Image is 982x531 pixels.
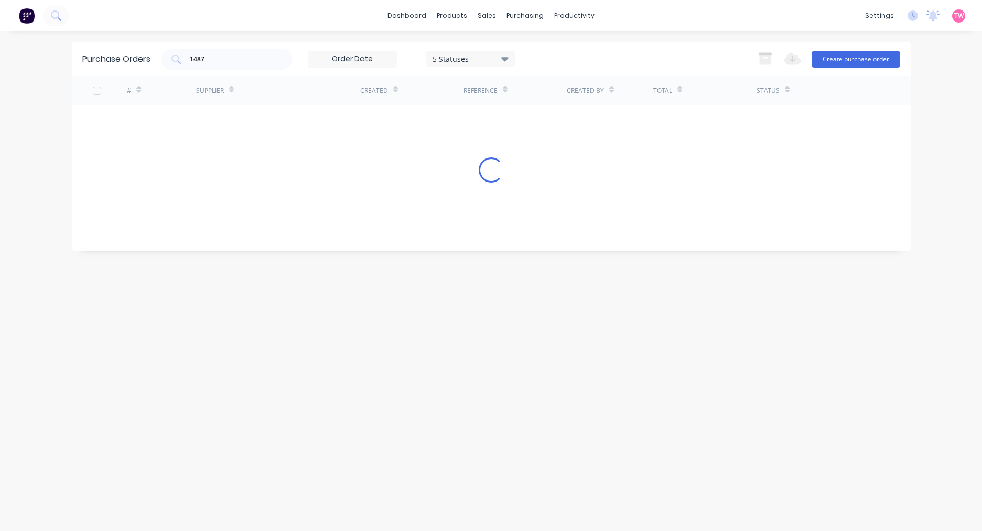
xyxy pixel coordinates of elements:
[360,86,388,95] div: Created
[501,8,549,24] div: purchasing
[472,8,501,24] div: sales
[567,86,604,95] div: Created By
[463,86,498,95] div: Reference
[860,8,899,24] div: settings
[433,53,508,64] div: 5 Statuses
[196,86,224,95] div: Supplier
[431,8,472,24] div: products
[127,86,131,95] div: #
[757,86,780,95] div: Status
[19,8,35,24] img: Factory
[653,86,672,95] div: Total
[308,51,396,67] input: Order Date
[382,8,431,24] a: dashboard
[812,51,900,68] button: Create purchase order
[82,53,150,66] div: Purchase Orders
[954,11,964,20] span: TW
[189,54,276,65] input: Search purchase orders...
[549,8,600,24] div: productivity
